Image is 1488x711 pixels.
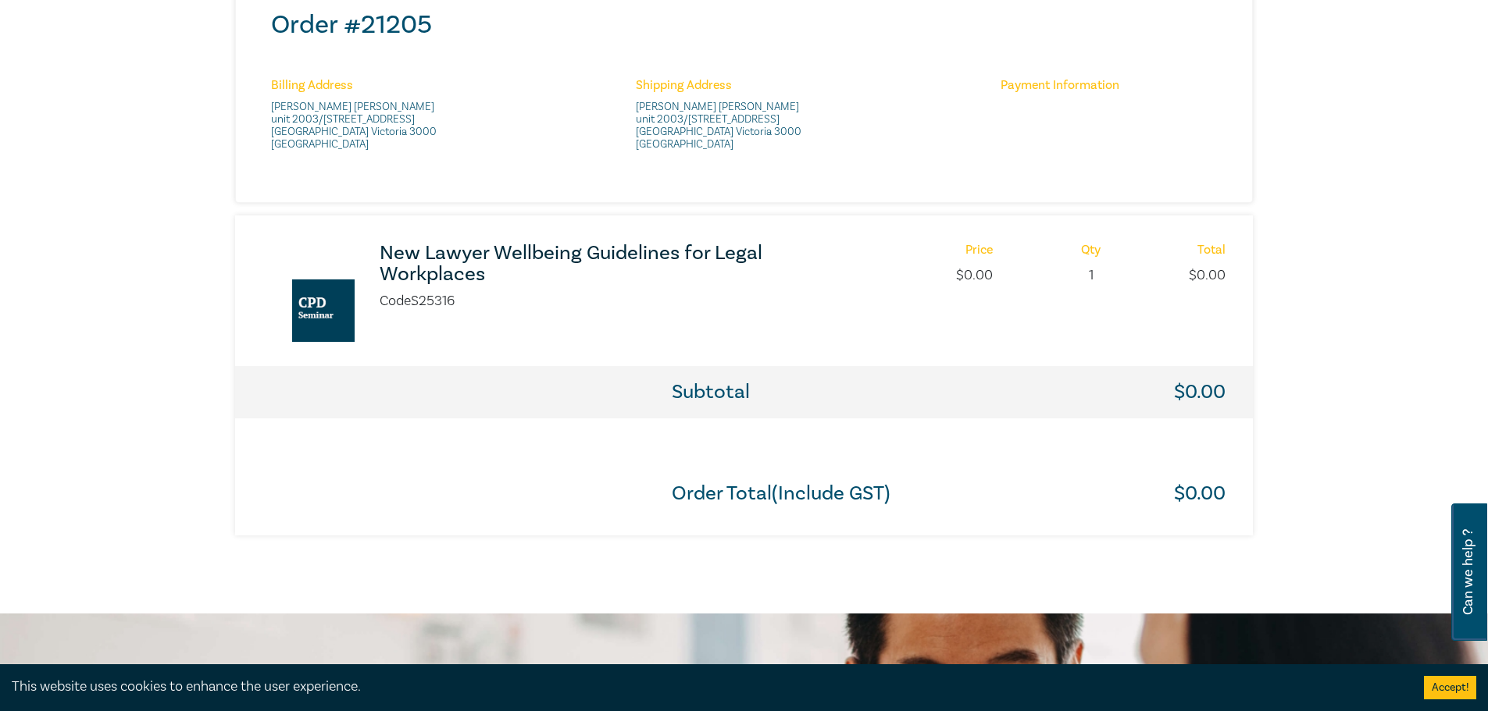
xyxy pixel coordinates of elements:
[1081,243,1101,258] h6: Qty
[292,279,355,342] img: New Lawyer Wellbeing Guidelines for Legal Workplaces
[380,243,794,285] a: New Lawyer Wellbeing Guidelines for Legal Workplaces
[1424,676,1476,699] button: Accept cookies
[1174,382,1226,403] h3: $ 0.00
[271,113,495,151] span: unit 2003/[STREET_ADDRESS] [GEOGRAPHIC_DATA] Victoria 3000 [GEOGRAPHIC_DATA]
[380,291,455,311] li: Code S25316
[1461,513,1476,631] span: Can we help ?
[636,113,860,151] span: unit 2003/[STREET_ADDRESS] [GEOGRAPHIC_DATA] Victoria 3000 [GEOGRAPHIC_DATA]
[271,78,495,93] h6: Billing Address
[271,9,1225,41] h2: Order # 21205
[672,483,890,504] h3: Order Total(Include GST)
[636,101,860,113] span: [PERSON_NAME] [PERSON_NAME]
[1081,265,1101,286] p: 1
[271,101,495,113] span: [PERSON_NAME] [PERSON_NAME]
[12,677,1401,697] div: This website uses cookies to enhance the user experience.
[672,382,750,403] h3: Subtotal
[956,243,993,258] h6: Price
[636,78,860,93] h6: Shipping Address
[1001,78,1225,93] h6: Payment Information
[1189,243,1226,258] h6: Total
[1174,483,1226,504] h3: $ 0.00
[1189,265,1226,286] p: $ 0.00
[956,265,993,286] p: $ 0.00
